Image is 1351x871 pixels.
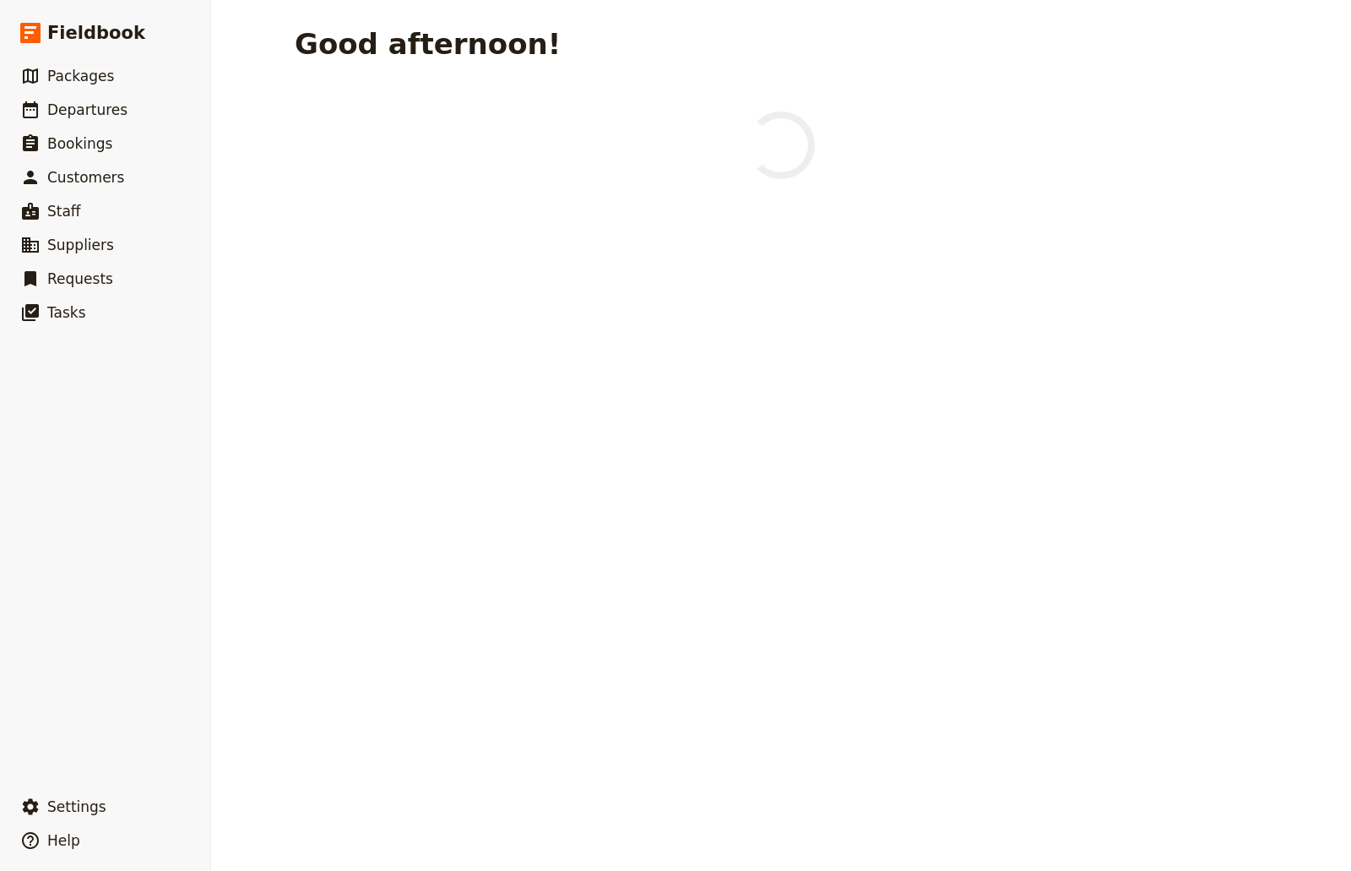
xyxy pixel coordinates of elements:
[47,832,80,849] span: Help
[295,27,561,61] h1: Good afternoon!
[47,101,128,118] span: Departures
[47,20,145,46] span: Fieldbook
[47,270,113,287] span: Requests
[47,304,86,321] span: Tasks
[47,203,81,220] span: Staff
[47,798,106,815] span: Settings
[47,169,124,186] span: Customers
[47,237,114,253] span: Suppliers
[47,135,112,152] span: Bookings
[47,68,114,84] span: Packages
